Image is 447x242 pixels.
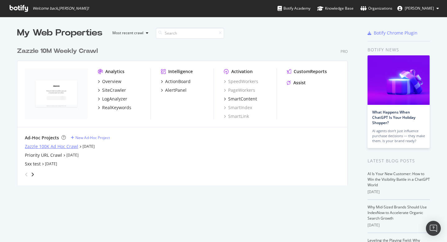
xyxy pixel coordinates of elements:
a: ActionBoard [161,78,191,85]
div: Analytics [105,68,124,75]
div: Botify Academy [278,5,310,12]
img: zazzle.com [25,68,88,119]
a: New Ad-Hoc Project [71,135,110,140]
div: [DATE] [368,222,430,228]
div: grid [17,39,353,185]
div: CustomReports [294,68,327,75]
a: [DATE] [45,161,57,166]
button: [PERSON_NAME] [392,3,444,13]
a: PageWorkers [224,87,255,93]
div: Botify news [368,46,430,53]
div: Intelligence [168,68,193,75]
span: Welcome back, [PERSON_NAME] ! [33,6,89,11]
a: 5xx test [25,161,41,167]
div: SiteCrawler [102,87,126,93]
div: Activation [231,68,253,75]
a: CustomReports [287,68,327,75]
a: Why Mid-Sized Brands Should Use IndexNow to Accelerate Organic Search Growth [368,204,427,221]
div: Botify Chrome Plugin [374,30,418,36]
a: [DATE] [66,152,79,158]
div: New Ad-Hoc Project [75,135,110,140]
div: angle-right [30,171,35,178]
button: Most recent crawl [107,28,151,38]
a: AlertPanel [161,87,187,93]
a: SmartIndex [224,105,252,111]
input: Search [156,28,224,39]
a: Overview [98,78,121,85]
a: Botify Chrome Plugin [368,30,418,36]
div: [DATE] [368,189,430,195]
div: AI agents don’t just influence purchase decisions — they make them. Is your brand ready? [372,128,425,143]
div: My Web Properties [17,27,102,39]
div: Assist [293,80,306,86]
div: Pro [341,49,348,54]
div: angle-left [22,170,30,179]
a: SmartLink [224,113,249,119]
a: [DATE] [83,144,95,149]
div: RealKeywords [102,105,131,111]
a: What Happens When ChatGPT Is Your Holiday Shopper? [372,109,415,125]
a: AI Is Your New Customer: How to Win the Visibility Battle in a ChatGPT World [368,171,430,188]
div: SmartContent [228,96,257,102]
div: Most recent crawl [112,31,143,35]
a: Priority URL Crawl [25,152,62,158]
a: SmartContent [224,96,257,102]
a: Assist [287,80,306,86]
div: Latest Blog Posts [368,157,430,164]
div: Organizations [360,5,392,12]
a: RealKeywords [98,105,131,111]
div: Ad-Hoc Projects [25,135,59,141]
div: Zazzle 10M Weekly Crawl [17,47,98,56]
img: What Happens When ChatGPT Is Your Holiday Shopper? [368,55,430,105]
div: Overview [102,78,121,85]
div: Open Intercom Messenger [426,221,441,236]
div: ActionBoard [165,78,191,85]
a: Zazzle 100K Ad Hoc Crawl [25,143,78,150]
a: LogAnalyzer [98,96,127,102]
div: Knowledge Base [317,5,354,12]
a: Zazzle 10M Weekly Crawl [17,47,100,56]
div: LogAnalyzer [102,96,127,102]
a: SpeedWorkers [224,78,258,85]
div: AlertPanel [165,87,187,93]
a: SiteCrawler [98,87,126,93]
span: Colin Ma [405,6,434,11]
